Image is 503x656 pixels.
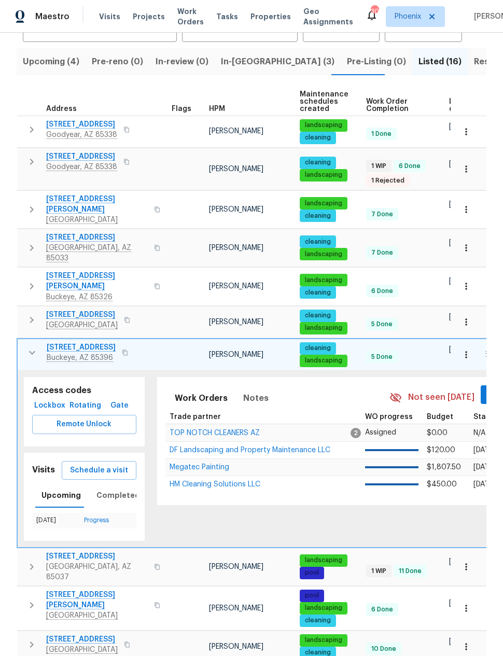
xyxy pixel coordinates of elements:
span: [PERSON_NAME] [209,643,263,650]
span: 2 [351,428,361,438]
span: landscaping [301,556,346,565]
span: Work Orders [175,391,228,406]
span: Not seen [DATE] [408,392,474,403]
span: [DATE] [449,638,471,645]
span: Start [473,413,492,421]
span: [DATE] [473,481,495,488]
span: List date [449,98,466,113]
span: [PERSON_NAME] [209,165,263,173]
span: $450.00 [427,481,457,488]
span: Pre-Listing (0) [347,54,406,69]
span: Rotating [72,399,99,412]
span: Trade partner [170,413,221,421]
span: [PERSON_NAME] [209,563,263,570]
span: Listed (16) [418,54,462,69]
span: DF Landscaping and Property Maintenance LLC [170,446,330,454]
span: [DATE] [449,313,471,320]
span: WO progress [365,413,413,421]
a: HM Cleaning Solutions LLC [170,481,260,487]
span: landscaping [301,171,346,179]
span: pool [301,568,323,577]
span: cleaning [301,238,335,246]
span: 11 Done [395,567,426,576]
span: [DATE] [449,346,471,353]
span: [PERSON_NAME] [209,605,263,612]
span: HPM [209,105,225,113]
span: [DATE] [449,123,471,130]
span: In-[GEOGRAPHIC_DATA] (3) [221,54,334,69]
span: Visits [99,11,120,22]
div: 30 [371,6,378,17]
span: Upcoming (4) [23,54,79,69]
span: cleaning [301,344,335,353]
span: Completed [96,489,140,502]
span: 6 Done [367,287,397,296]
span: 1 Done [367,130,396,138]
button: Remote Unlock [32,415,136,434]
span: 1 WIP [367,567,390,576]
span: [PERSON_NAME] [209,128,263,135]
button: Schedule a visit [62,461,136,480]
span: [DATE] [449,160,471,168]
span: landscaping [301,604,346,612]
span: $0.00 [427,429,448,437]
span: Megatec Painting [170,464,229,471]
span: Budget [427,413,453,421]
span: cleaning [301,212,335,220]
span: landscaping [301,199,346,208]
td: [DATE] [32,513,80,528]
span: $120.00 [427,446,455,454]
span: Remote Unlock [40,418,128,431]
span: [DATE] [473,446,495,454]
span: In-review (0) [156,54,208,69]
span: $1,807.50 [427,464,461,471]
span: cleaning [301,311,335,320]
button: Rotating [67,396,103,415]
button: Gate [103,396,136,415]
span: 7 Done [367,210,397,219]
span: [PERSON_NAME] [209,351,263,358]
span: [DATE] [473,464,495,471]
span: [DATE] [449,239,471,246]
h5: Access codes [32,385,136,396]
span: 5 Done [367,353,397,361]
span: cleaning [301,133,335,142]
span: landscaping [301,250,346,259]
span: Work Order Completion [366,98,431,113]
a: Megatec Painting [170,464,229,470]
span: [PERSON_NAME] [209,318,263,326]
span: pool [301,591,323,600]
span: [DATE] [449,558,471,565]
span: Maestro [35,11,69,22]
span: [STREET_ADDRESS] [46,551,148,562]
span: landscaping [301,324,346,332]
span: Geo Assignments [303,6,353,27]
span: 6 Done [395,162,425,171]
span: Gate [107,399,132,412]
span: cleaning [301,288,335,297]
span: Upcoming [41,489,81,502]
span: 1 Rejected [367,176,409,185]
span: Work Orders [177,6,204,27]
h5: Visits [32,465,55,476]
span: Phoenix [395,11,421,22]
span: Pre-reno (0) [92,54,143,69]
span: TOP NOTCH CLEANERS AZ [170,429,260,437]
span: [DATE] [449,599,471,607]
span: 6 Done [367,605,397,614]
span: Tasks [216,13,238,20]
span: [GEOGRAPHIC_DATA], AZ 85037 [46,562,148,582]
p: Assigned [365,427,418,438]
span: landscaping [301,356,346,365]
span: N/A [473,429,485,437]
span: [DATE] [449,201,471,208]
span: [DATE] [449,277,471,285]
span: [PERSON_NAME] [209,206,263,213]
span: Maintenance schedules created [300,91,348,113]
a: DF Landscaping and Property Maintenance LLC [170,447,330,453]
button: Lockbox [32,396,67,415]
span: landscaping [301,636,346,645]
span: 7 Done [367,248,397,257]
span: Notes [243,391,269,406]
span: 10 Done [367,645,400,653]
